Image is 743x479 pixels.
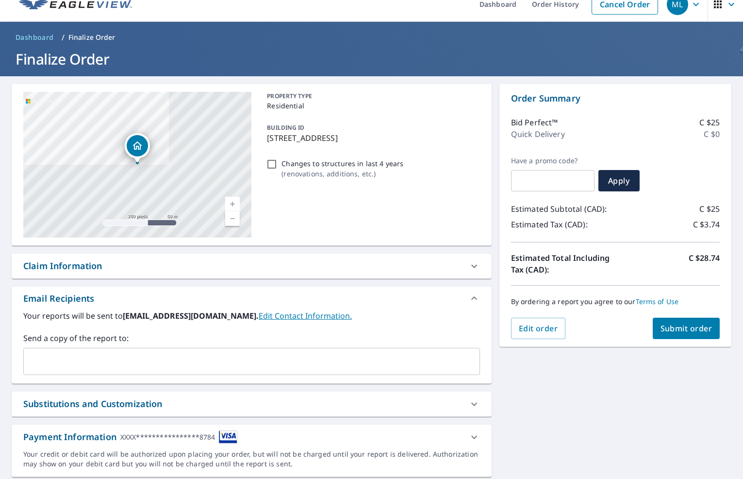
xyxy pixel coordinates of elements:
p: ( renovations, additions, etc. ) [281,169,403,179]
p: C $25 [699,203,720,215]
b: [EMAIL_ADDRESS][DOMAIN_NAME]. [123,310,259,321]
p: Finalize Order [68,33,116,42]
p: C $3.74 [693,219,720,230]
p: C $28.74 [689,252,720,275]
div: Substitutions and Customization [23,397,163,411]
p: C $0 [704,128,720,140]
div: Email Recipients [12,287,492,310]
p: Changes to structures in last 4 years [281,158,403,169]
label: Send a copy of the report to: [23,332,480,344]
p: [STREET_ADDRESS] [267,132,476,144]
p: Quick Delivery [511,128,565,140]
button: Edit order [511,318,566,339]
a: Niveau actuel 17, Effectuer un zoom arrière [225,211,240,226]
div: Substitutions and Customization [12,392,492,416]
p: Order Summary [511,92,720,105]
span: Edit order [519,323,558,334]
button: Apply [598,170,640,191]
label: Your reports will be sent to [23,310,480,322]
p: By ordering a report you agree to our [511,297,720,306]
span: Apply [606,175,632,186]
div: Dropped pin, building 1, Residential property, 2335 DES ÉLODÉES TERREBONNE QC J6X4V1 [125,133,150,163]
nav: breadcrumb [12,30,731,45]
p: Estimated Total Including Tax (CAD): [511,252,615,275]
p: Estimated Tax (CAD): [511,219,615,230]
p: Residential [267,101,476,111]
a: Terms of Use [636,297,679,306]
span: Submit order [660,323,712,334]
p: PROPERTY TYPE [267,92,476,101]
p: Estimated Subtotal (CAD): [511,203,615,215]
p: Bid Perfect™ [511,117,558,128]
span: Dashboard [16,33,54,42]
h1: Finalize Order [12,49,731,69]
div: Email Recipients [23,292,94,305]
a: Dashboard [12,30,58,45]
div: Claim Information [23,259,102,273]
div: Payment Information [23,430,237,444]
button: Submit order [653,318,720,339]
p: C $25 [699,117,720,128]
a: Niveau actuel 17, Effectuer un zoom avant [225,197,240,211]
label: Have a promo code? [511,156,594,165]
p: BUILDING ID [267,123,304,132]
div: Your credit or debit card will be authorized upon placing your order, but will not be charged unt... [23,449,480,469]
a: EditContactInfo [259,310,352,321]
img: cardImage [219,430,237,444]
div: Claim Information [12,254,492,278]
li: / [62,32,65,43]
